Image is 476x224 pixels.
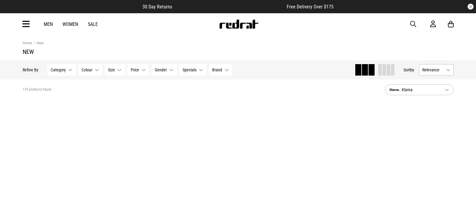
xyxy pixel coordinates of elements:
a: Women [62,21,78,27]
button: Gender [152,64,177,76]
button: Price [127,64,149,76]
span: 30 Day Returns [142,4,172,10]
iframe: Customer reviews powered by Trustpilot [184,4,275,10]
span: Size [108,67,115,72]
h1: New [23,48,454,55]
span: Relevance [422,67,444,72]
span: Category [51,67,66,72]
a: Men [44,21,53,27]
button: Colour [78,64,102,76]
button: Specials [179,64,206,76]
a: Sale [88,21,98,27]
a: New [32,41,43,46]
button: Brand [209,64,232,76]
span: Price [131,67,139,72]
button: Category [47,64,76,76]
img: logo-klarna.svg [390,89,399,91]
iframe: LiveChat chat widget [451,199,476,224]
a: Home [23,41,32,45]
p: Refine By [23,67,38,72]
span: Brand [212,67,222,72]
span: Gender [155,67,167,72]
button: Sortby [404,66,414,73]
span: Specials [183,67,196,72]
span: Free Delivery Over $175 [287,4,334,10]
button: Size [105,64,125,76]
button: Relevance [419,64,454,76]
span: 135 products found [23,87,51,92]
span: by [410,67,414,72]
button: Klarna [385,84,454,95]
span: Klarna [390,86,440,93]
span: Colour [81,67,92,72]
img: Redrat logo [219,20,259,29]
